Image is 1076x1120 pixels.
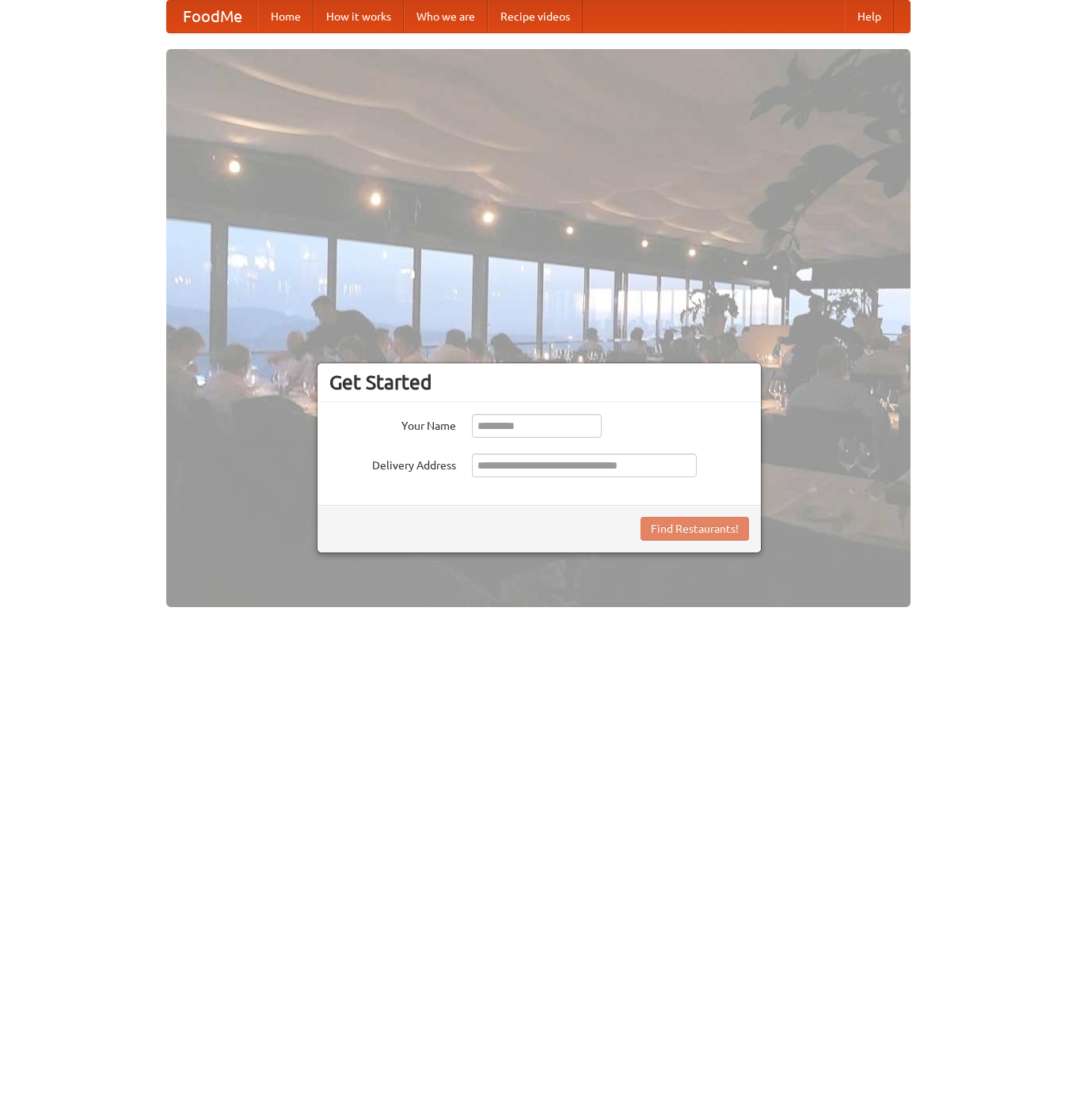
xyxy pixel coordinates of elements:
[314,1,404,32] a: How it works
[404,1,488,32] a: Who we are
[329,414,456,434] label: Your Name
[167,1,258,32] a: FoodMe
[845,1,894,32] a: Help
[488,1,583,32] a: Recipe videos
[329,370,749,394] h3: Get Started
[258,1,314,32] a: Home
[641,517,749,541] button: Find Restaurants!
[329,454,456,473] label: Delivery Address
